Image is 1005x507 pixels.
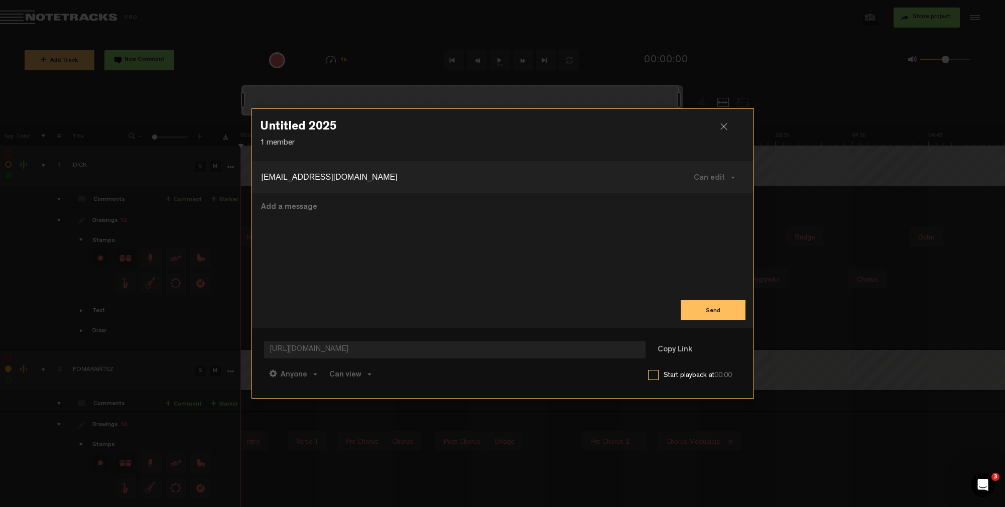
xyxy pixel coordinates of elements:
[329,371,361,379] span: Can view
[714,372,732,379] span: 00:00
[324,362,376,386] button: Can view
[648,340,702,360] button: Copy Link
[260,121,745,137] h3: Untitled 2025
[262,169,645,185] input: Enter an email
[694,174,725,182] span: Can edit
[260,138,745,149] p: 1 member
[264,362,322,386] button: Anyone
[971,473,995,497] iframe: Intercom live chat
[684,165,745,189] button: Can edit
[281,371,307,379] span: Anyone
[264,341,646,358] span: [URL][DOMAIN_NAME]
[664,370,741,381] label: Start playback at
[991,473,999,481] span: 3
[681,300,745,320] button: Send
